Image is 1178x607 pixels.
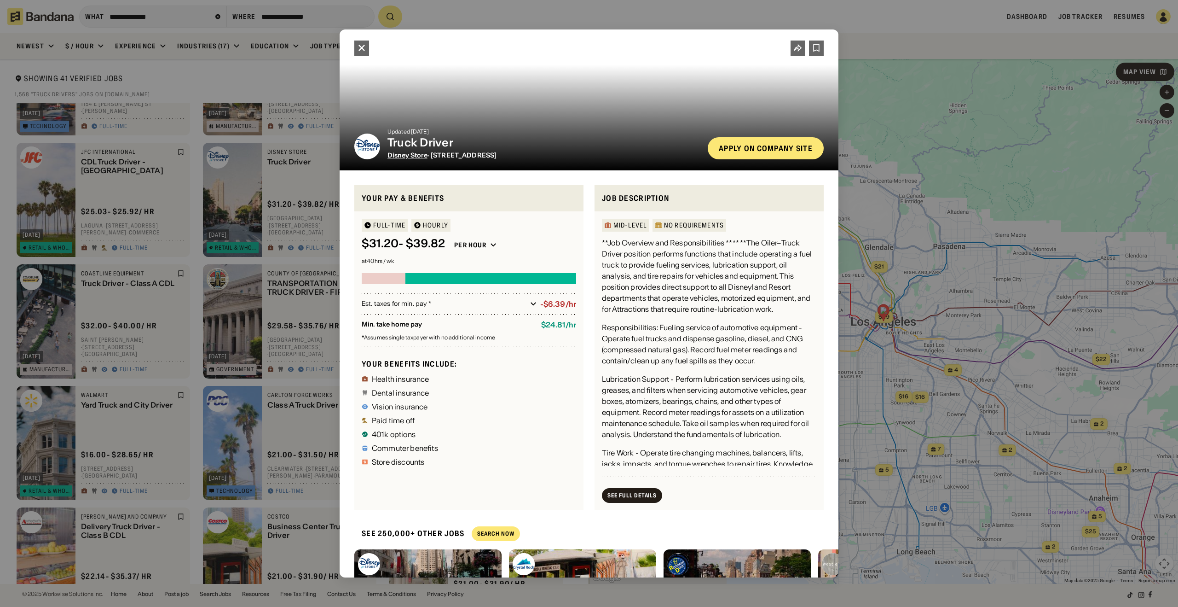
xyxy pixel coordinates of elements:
[362,299,526,309] div: Est. taxes for min. pay *
[372,375,429,383] div: Health insurance
[387,151,427,159] span: Disney Store
[540,300,576,309] div: -$6.39/hr
[362,258,576,264] div: at 40 hrs / wk
[602,237,816,315] div: **Job Overview and Responsibilities ** ** **The Oiler–Truck Driver position performs functions th...
[362,359,576,369] div: Your benefits include:
[667,553,689,575] img: Restaurant Depot logo
[423,222,448,228] div: HOURLY
[362,193,576,204] div: Your pay & benefits
[822,553,844,575] img: west elm logo
[354,134,380,159] img: Disney Store logo
[613,222,647,228] div: Mid-Level
[362,237,445,251] div: $ 31.20 - $39.82
[454,241,486,249] div: Per hour
[719,145,813,152] div: Apply on company site
[602,322,816,366] div: Responsibilities: Fueling service of automotive equipment - Operate fuel trucks and dispense gaso...
[373,222,405,228] div: Full-time
[602,193,816,204] div: Job Description
[372,403,428,410] div: Vision insurance
[358,553,380,575] img: Disney Store logo
[387,136,700,150] div: Truck Driver
[372,431,416,438] div: 401k options
[664,222,724,228] div: No Requirements
[541,321,576,329] div: $ 24.81 / hr
[513,553,535,575] img: Crystal Rock logo
[362,335,576,340] div: Assumes single taxpayer with no additional income
[354,521,464,546] div: See 250,000+ other jobs
[387,152,700,159] div: · [STREET_ADDRESS]
[372,389,429,397] div: Dental insurance
[602,447,816,480] div: Tire Work - Operate tire changing machines, balancers, lifts, jacks, impacts, and torque wrenches...
[372,417,415,424] div: Paid time off
[477,531,514,537] div: Search Now
[362,321,534,329] div: Min. take home pay
[372,444,438,452] div: Commuter benefits
[607,493,657,498] div: See Full Details
[602,374,816,440] div: Lubrication Support - Perform lubrication services using oils, greases, and filters when servicin...
[387,129,700,134] div: Updated [DATE]
[372,458,424,466] div: Store discounts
